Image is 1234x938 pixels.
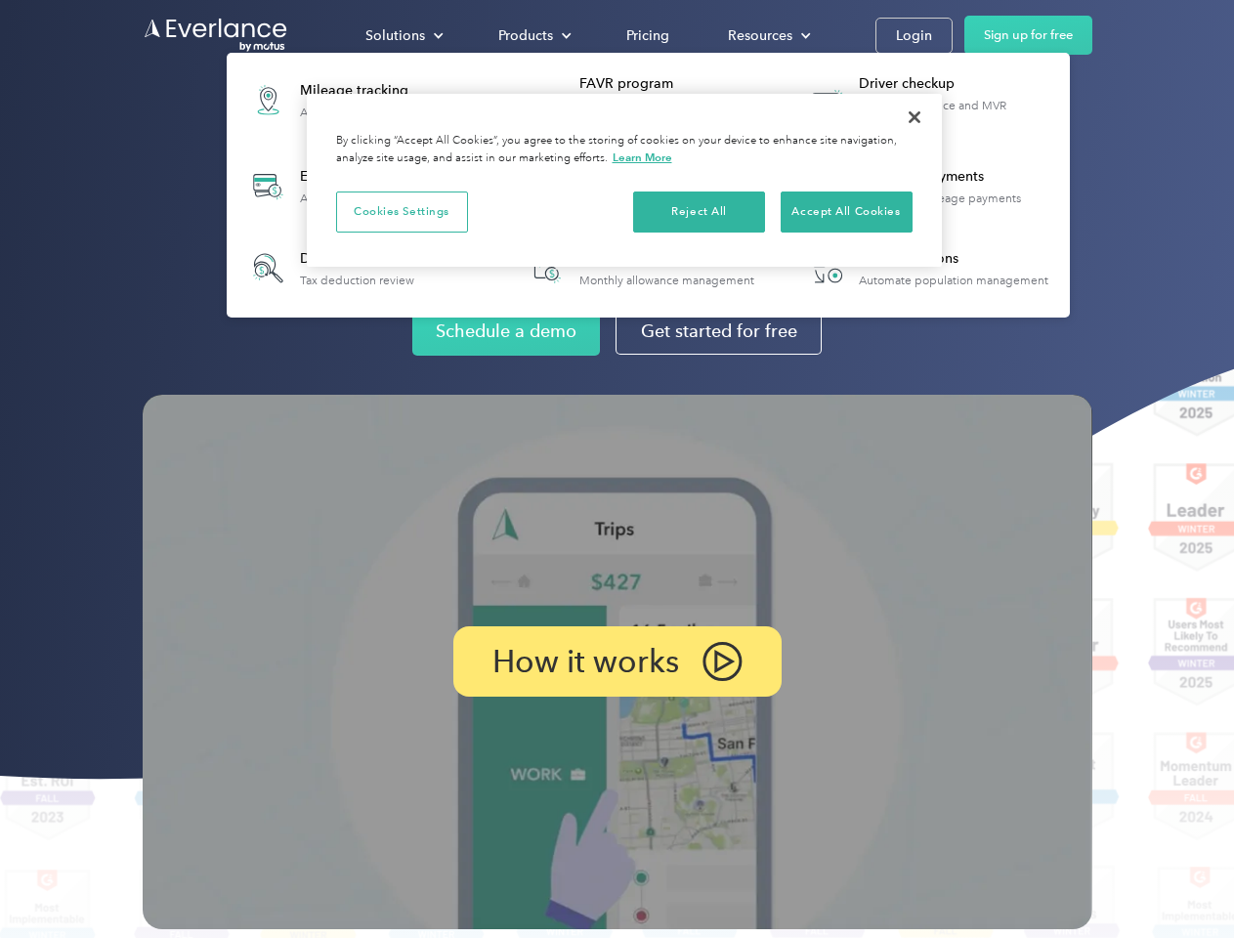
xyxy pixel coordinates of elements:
a: More information about your privacy, opens in a new tab [613,150,672,164]
div: Mileage tracking [300,81,427,101]
div: Solutions [346,19,459,53]
a: Schedule a demo [412,307,600,356]
input: Submit [144,116,242,157]
a: Driver checkupLicense, insurance and MVR verification [795,64,1060,136]
button: Close [893,96,936,139]
div: By clicking “Accept All Cookies”, you agree to the storing of cookies on your device to enhance s... [336,133,913,167]
a: HR IntegrationsAutomate population management [795,236,1058,300]
nav: Products [227,53,1070,318]
a: Pricing [607,19,689,53]
div: Products [479,19,587,53]
div: Privacy [307,94,942,267]
p: How it works [492,650,679,673]
a: Deduction finderTax deduction review [236,236,424,300]
button: Cookies Settings [336,192,468,233]
div: License, insurance and MVR verification [859,99,1059,126]
div: HR Integrations [859,249,1048,269]
a: FAVR programFixed & Variable Rate reimbursement design & management [516,64,781,136]
a: Login [875,18,953,54]
a: Sign up for free [964,16,1092,55]
a: Get started for free [616,308,822,355]
div: Resources [728,23,792,48]
div: Automate population management [859,274,1048,287]
button: Reject All [633,192,765,233]
div: Login [896,23,932,48]
div: Products [498,23,553,48]
div: Cookie banner [307,94,942,267]
div: Deduction finder [300,249,414,269]
div: Monthly allowance management [579,274,754,287]
div: Pricing [626,23,669,48]
a: Expense trackingAutomatic transaction logs [236,150,450,222]
div: Expense tracking [300,167,441,187]
div: Automatic mileage logs [300,106,427,119]
div: Resources [708,19,827,53]
a: Accountable planMonthly allowance management [516,236,764,300]
div: Tax deduction review [300,274,414,287]
div: Solutions [365,23,425,48]
a: Go to homepage [143,17,289,54]
a: Mileage trackingAutomatic mileage logs [236,64,437,136]
button: Accept All Cookies [781,192,913,233]
div: FAVR program [579,74,780,94]
div: Driver checkup [859,74,1059,94]
div: Automatic transaction logs [300,192,441,205]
